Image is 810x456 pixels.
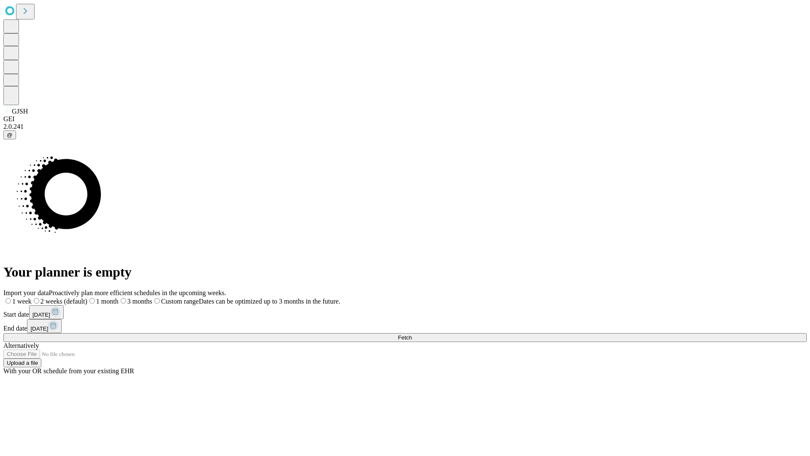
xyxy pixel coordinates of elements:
span: Dates can be optimized up to 3 months in the future. [199,298,340,305]
span: Fetch [398,334,412,341]
input: 1 month [89,298,95,304]
span: Proactively plan more efficient schedules in the upcoming weeks. [49,289,226,296]
button: @ [3,130,16,139]
span: Custom range [161,298,199,305]
input: 1 week [5,298,11,304]
span: 2 weeks (default) [40,298,87,305]
button: [DATE] [27,319,62,333]
span: 1 month [96,298,119,305]
div: 2.0.241 [3,123,807,130]
button: Upload a file [3,358,41,367]
button: [DATE] [29,305,64,319]
h1: Your planner is empty [3,264,807,280]
div: GEI [3,115,807,123]
span: 3 months [127,298,152,305]
input: Custom rangeDates can be optimized up to 3 months in the future. [154,298,160,304]
div: Start date [3,305,807,319]
span: [DATE] [32,312,50,318]
input: 2 weeks (default) [34,298,39,304]
span: GJSH [12,108,28,115]
span: Import your data [3,289,49,296]
span: Alternatively [3,342,39,349]
span: [DATE] [30,326,48,332]
span: With your OR schedule from your existing EHR [3,367,134,375]
input: 3 months [121,298,126,304]
button: Fetch [3,333,807,342]
div: End date [3,319,807,333]
span: @ [7,132,13,138]
span: 1 week [12,298,32,305]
